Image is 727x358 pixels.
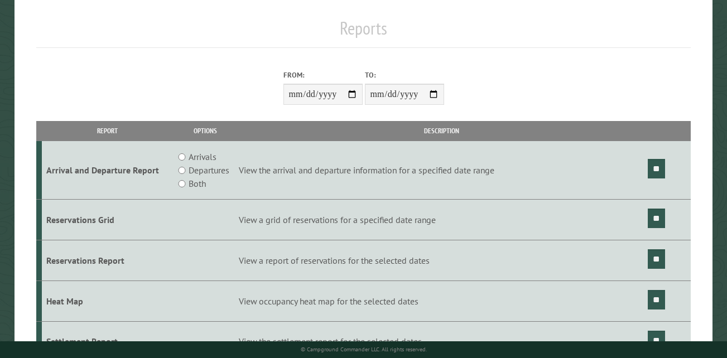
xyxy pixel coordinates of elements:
td: Reservations Report [42,240,174,280]
td: View a grid of reservations for a specified date range [237,200,646,240]
label: Departures [189,163,229,177]
th: Report [42,121,174,141]
label: Both [189,177,206,190]
label: To: [365,70,444,80]
h1: Reports [36,17,691,48]
th: Options [174,121,237,141]
td: View occupancy heat map for the selected dates [237,280,646,321]
td: View a report of reservations for the selected dates [237,240,646,280]
td: Reservations Grid [42,200,174,240]
td: Heat Map [42,280,174,321]
label: From: [283,70,363,80]
td: Arrival and Departure Report [42,141,174,200]
label: Arrivals [189,150,216,163]
small: © Campground Commander LLC. All rights reserved. [301,346,427,353]
th: Description [237,121,646,141]
td: View the arrival and departure information for a specified date range [237,141,646,200]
